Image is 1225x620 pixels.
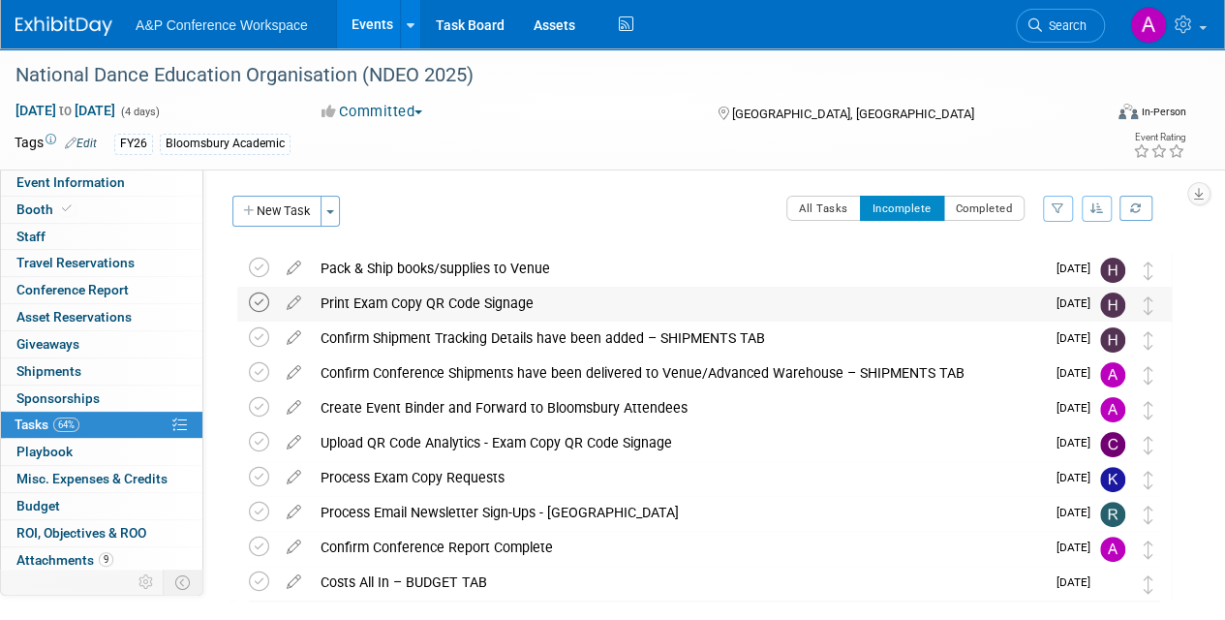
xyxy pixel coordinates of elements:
[16,498,60,513] span: Budget
[277,504,311,521] a: edit
[1130,7,1167,44] img: Amanda Oney
[1118,104,1138,119] img: Format-Inperson.png
[99,552,113,567] span: 9
[311,566,1045,599] div: Costs All In – BUDGET TAB
[16,229,46,244] span: Staff
[1,493,202,519] a: Budget
[15,417,79,432] span: Tasks
[1057,331,1100,345] span: [DATE]
[16,471,168,486] span: Misc. Expenses & Credits
[1100,327,1125,353] img: Hannah Siegel
[1144,331,1153,350] i: Move task
[311,356,1045,389] div: Confirm Conference Shipments have been delivered to Venue/Advanced Warehouse – SHIPMENTS TAB
[1141,105,1186,119] div: In-Person
[1133,133,1185,142] div: Event Rating
[1057,506,1100,519] span: [DATE]
[119,106,160,118] span: (4 days)
[1144,366,1153,385] i: Move task
[277,573,311,591] a: edit
[1,250,202,276] a: Travel Reservations
[56,103,75,118] span: to
[277,399,311,417] a: edit
[62,203,72,214] i: Booth reservation complete
[311,391,1045,424] div: Create Event Binder and Forward to Bloomsbury Attendees
[1119,196,1152,221] a: Refresh
[16,363,81,379] span: Shipments
[311,252,1045,285] div: Pack & Ship books/supplies to Venue
[1100,537,1125,562] img: Anna Brewer
[136,17,308,33] span: A&P Conference Workspace
[1,197,202,223] a: Booth
[1100,258,1125,283] img: Hannah Siegel
[1057,296,1100,310] span: [DATE]
[277,364,311,382] a: edit
[311,322,1045,355] div: Confirm Shipment Tracking Details have been added – SHIPMENTS TAB
[16,390,100,406] span: Sponsorships
[1042,18,1087,33] span: Search
[16,525,146,541] span: ROI, Objectives & ROO
[943,196,1026,221] button: Completed
[277,539,311,556] a: edit
[1057,436,1100,449] span: [DATE]
[1,304,202,330] a: Asset Reservations
[1100,293,1125,318] img: Hannah Siegel
[1015,101,1186,130] div: Event Format
[311,531,1045,564] div: Confirm Conference Report Complete
[277,434,311,451] a: edit
[311,287,1045,320] div: Print Exam Copy QR Code Signage
[1100,572,1125,597] img: Anne Weston
[15,16,112,36] img: ExhibitDay
[731,107,973,121] span: [GEOGRAPHIC_DATA], [GEOGRAPHIC_DATA]
[1,386,202,412] a: Sponsorships
[1,224,202,250] a: Staff
[1057,366,1100,380] span: [DATE]
[311,426,1045,459] div: Upload QR Code Analytics - Exam Copy QR Code Signage
[1144,262,1153,280] i: Move task
[1100,502,1125,527] img: Rhianna Blackburn
[1057,401,1100,415] span: [DATE]
[277,260,311,277] a: edit
[1,520,202,546] a: ROI, Objectives & ROO
[277,469,311,486] a: edit
[15,133,97,155] td: Tags
[232,196,322,227] button: New Task
[311,496,1045,529] div: Process Email Newsletter Sign-Ups - [GEOGRAPHIC_DATA]
[16,552,113,568] span: Attachments
[1100,397,1125,422] img: Amanda Oney
[1144,401,1153,419] i: Move task
[860,196,944,221] button: Incomplete
[1,331,202,357] a: Giveaways
[311,461,1045,494] div: Process Exam Copy Requests
[16,201,76,217] span: Booth
[786,196,861,221] button: All Tasks
[1144,506,1153,524] i: Move task
[1144,296,1153,315] i: Move task
[1057,541,1100,554] span: [DATE]
[1144,541,1153,559] i: Move task
[277,294,311,312] a: edit
[16,255,135,270] span: Travel Reservations
[65,137,97,150] a: Edit
[1,547,202,573] a: Attachments9
[16,174,125,190] span: Event Information
[1,466,202,492] a: Misc. Expenses & Credits
[53,418,79,432] span: 64%
[130,570,164,595] td: Personalize Event Tab Strip
[1,412,202,438] a: Tasks64%
[1100,362,1125,387] img: Amanda Oney
[1144,575,1153,594] i: Move task
[1144,436,1153,454] i: Move task
[1100,432,1125,457] img: Christine Ritchlin
[1016,9,1105,43] a: Search
[16,282,129,297] span: Conference Report
[16,444,73,459] span: Playbook
[1057,575,1100,589] span: [DATE]
[16,336,79,352] span: Giveaways
[1,439,202,465] a: Playbook
[164,570,203,595] td: Toggle Event Tabs
[114,134,153,154] div: FY26
[16,309,132,325] span: Asset Reservations
[160,134,291,154] div: Bloomsbury Academic
[1057,262,1100,275] span: [DATE]
[15,102,116,119] span: [DATE] [DATE]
